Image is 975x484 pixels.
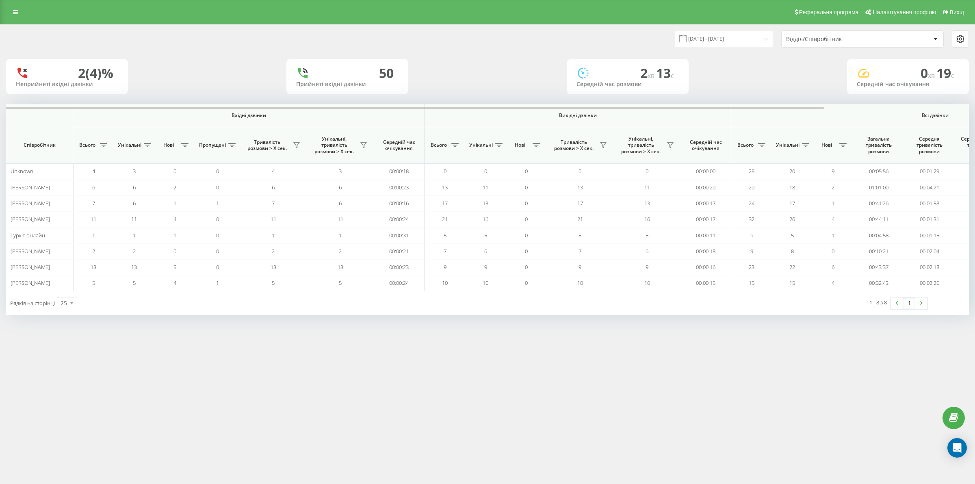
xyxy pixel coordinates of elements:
[510,142,530,148] span: Нові
[525,263,528,271] span: 0
[646,167,648,175] span: 0
[444,167,446,175] span: 0
[680,275,731,291] td: 00:00:15
[92,247,95,255] span: 2
[791,232,794,239] span: 5
[442,215,448,223] span: 21
[483,215,488,223] span: 16
[577,215,583,223] span: 21
[296,81,399,88] div: Прийняті вхідні дзвінки
[646,263,648,271] span: 9
[11,232,45,239] span: Гуркіт онлайн
[272,232,275,239] span: 1
[216,279,219,286] span: 1
[578,167,581,175] span: 0
[173,215,176,223] span: 4
[444,112,712,119] span: Вихідні дзвінки
[216,167,219,175] span: 0
[644,184,650,191] span: 11
[680,227,731,243] td: 00:00:11
[16,81,118,88] div: Неприйняті вхідні дзвінки
[374,211,425,227] td: 00:00:24
[789,263,795,271] span: 22
[11,200,50,207] span: [PERSON_NAME]
[444,263,446,271] span: 9
[525,184,528,191] span: 0
[379,65,394,81] div: 50
[484,263,487,271] span: 9
[92,279,95,286] span: 5
[133,247,136,255] span: 2
[648,71,656,80] span: хв
[577,279,583,286] span: 10
[311,136,357,155] span: Унікальні, тривалість розмови > Х сек.
[869,298,887,306] div: 1 - 8 з 8
[374,227,425,243] td: 00:00:31
[442,279,448,286] span: 10
[173,232,176,239] span: 1
[921,64,936,82] span: 0
[483,200,488,207] span: 13
[271,263,276,271] span: 13
[469,142,493,148] span: Унікальні
[904,275,955,291] td: 00:02:20
[791,247,794,255] span: 8
[577,184,583,191] span: 13
[216,215,219,223] span: 0
[444,232,446,239] span: 5
[799,9,859,15] span: Реферальна програма
[578,232,581,239] span: 5
[133,232,136,239] span: 1
[525,200,528,207] span: 0
[910,136,949,155] span: Середня тривалість розмови
[374,275,425,291] td: 00:00:24
[13,142,66,148] span: Співробітник
[133,200,136,207] span: 6
[216,232,219,239] span: 0
[951,71,954,80] span: c
[173,184,176,191] span: 2
[853,195,904,211] td: 00:41:26
[442,200,448,207] span: 17
[173,167,176,175] span: 0
[244,139,290,152] span: Тривалість розмови > Х сек.
[749,167,754,175] span: 25
[853,227,904,243] td: 00:04:58
[216,263,219,271] span: 0
[776,142,799,148] span: Унікальні
[735,142,756,148] span: Всього
[832,263,834,271] span: 6
[525,167,528,175] span: 0
[94,112,403,119] span: Вхідні дзвінки
[904,211,955,227] td: 00:01:31
[789,184,795,191] span: 18
[680,243,731,259] td: 00:00:18
[10,300,55,307] span: Рядків на сторінці
[646,232,648,239] span: 5
[680,211,731,227] td: 00:00:17
[484,167,487,175] span: 0
[272,247,275,255] span: 2
[173,279,176,286] span: 4
[158,142,179,148] span: Нові
[853,179,904,195] td: 01:01:00
[338,263,343,271] span: 13
[680,259,731,275] td: 00:00:16
[832,232,834,239] span: 1
[832,200,834,207] span: 1
[11,167,33,175] span: Unknown
[904,243,955,259] td: 00:02:04
[687,139,725,152] span: Середній час очікування
[750,247,753,255] span: 9
[671,71,674,80] span: c
[272,279,275,286] span: 5
[444,247,446,255] span: 7
[374,163,425,179] td: 00:00:18
[374,179,425,195] td: 00:00:23
[272,200,275,207] span: 7
[11,247,50,255] span: [PERSON_NAME]
[483,184,488,191] span: 11
[853,275,904,291] td: 00:32:43
[216,200,219,207] span: 1
[577,200,583,207] span: 17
